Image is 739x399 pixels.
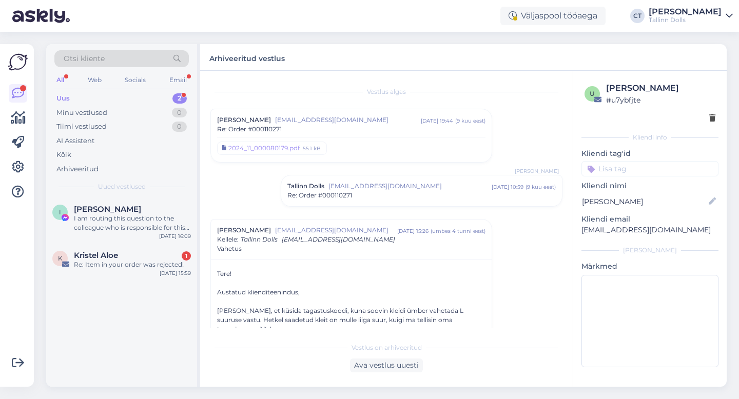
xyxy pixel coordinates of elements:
span: Kristel Aloe [74,251,118,260]
p: Märkmed [581,261,718,272]
span: [EMAIL_ADDRESS][DOMAIN_NAME] [328,182,492,191]
a: 2024_11_000080179.pdf55.1 kB [217,142,327,155]
div: 2024_11_000080179.pdf [228,144,300,153]
div: Vestlus algas [210,87,562,96]
span: [PERSON_NAME] [217,226,271,235]
div: Minu vestlused [56,108,107,118]
span: K [58,254,63,262]
div: Väljaspool tööaega [500,7,606,25]
div: # u7ybfjte [606,94,715,106]
img: Askly Logo [8,52,28,72]
span: Vestlus on arhiveeritud [352,343,422,352]
span: Tallinn Dolls [287,182,324,191]
span: I [59,208,61,216]
div: [PERSON_NAME] [606,82,715,94]
p: Kliendi nimi [581,181,718,191]
div: Ava vestlus uuesti [350,358,423,372]
div: [PERSON_NAME] [649,8,722,16]
div: 0 [172,108,187,118]
div: Tallinn Dolls [649,16,722,24]
div: [PERSON_NAME] [581,246,718,255]
span: [EMAIL_ADDRESS][DOMAIN_NAME] [282,235,395,243]
div: [DATE] 19:44 [421,117,453,125]
span: Otsi kliente [64,53,105,64]
div: [DATE] 15:59 [160,269,191,277]
p: [EMAIL_ADDRESS][DOMAIN_NAME] [581,225,718,235]
div: Austatud klienditeenindus, [217,288,485,297]
div: Email [167,73,189,87]
div: 1 [182,251,191,261]
div: Tiimi vestlused [56,122,107,132]
span: [EMAIL_ADDRESS][DOMAIN_NAME] [275,115,421,125]
span: Re: Order #000110271 [287,191,352,200]
span: Uued vestlused [98,182,146,191]
p: Kliendi email [581,214,718,225]
label: Arhiveeritud vestlus [209,50,285,64]
span: Re: Order #000110271 [217,125,282,134]
div: ( 9 kuu eest ) [455,117,485,125]
span: Tallinn Dolls [241,235,278,243]
span: Kellele : [217,235,239,243]
div: ( 9 kuu eest ) [526,183,556,191]
span: [PERSON_NAME] [515,167,559,175]
div: 55.1 kB [302,144,322,153]
div: CT [630,9,645,23]
div: 0 [172,122,187,132]
span: Vahetus [217,244,242,253]
div: 2 [172,93,187,104]
div: Re: Item in your order was rejected! [74,260,191,269]
div: I am routing this question to the colleague who is responsible for this topic. The reply might ta... [74,214,191,232]
span: u [590,90,595,97]
div: [PERSON_NAME], et küsida tagastuskoodi, kuna soovin kleidi ümber vahetada L suuruse vastu. Hetkel... [217,306,485,334]
input: Lisa tag [581,161,718,176]
div: [DATE] 15:26 [397,227,429,235]
span: [EMAIL_ADDRESS][DOMAIN_NAME] [275,226,397,235]
span: [PERSON_NAME] [217,115,271,125]
div: Kliendi info [581,133,718,142]
div: Kõik [56,150,71,160]
div: ( umbes 4 tunni eest ) [431,227,485,235]
div: [DATE] 10:59 [492,183,523,191]
div: AI Assistent [56,136,94,146]
div: Uus [56,93,70,104]
div: Web [86,73,104,87]
div: [DATE] 16:09 [159,232,191,240]
input: Lisa nimi [582,196,707,207]
div: Socials [123,73,148,87]
a: [PERSON_NAME]Tallinn Dolls [649,8,733,24]
p: Kliendi tag'id [581,148,718,159]
div: All [54,73,66,87]
div: Arhiveeritud [56,164,99,174]
span: Iti Aavik [74,205,141,214]
div: Tere! [217,269,485,371]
